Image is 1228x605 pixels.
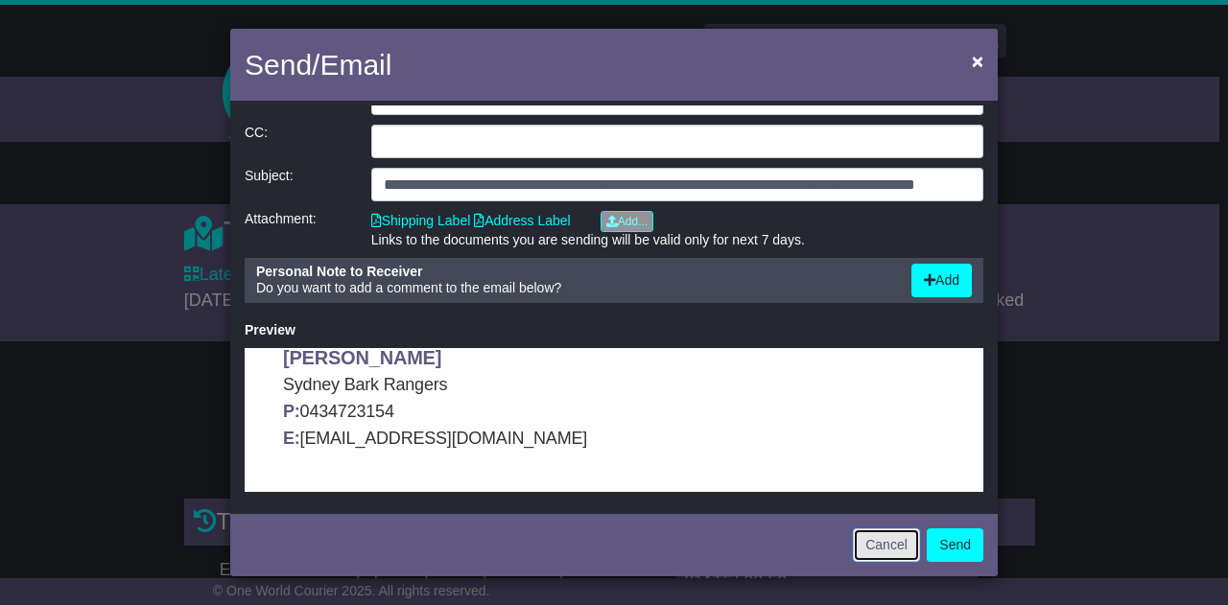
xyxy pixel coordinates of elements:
a: Shipping Label [371,213,471,228]
a: Add... [601,211,653,232]
div: Do you want to add a comment to the email below? [247,264,902,297]
button: Send [927,528,983,562]
button: Add [911,264,972,297]
div: Links to the documents you are sending will be valid only for next 7 days. [371,232,983,248]
span: × [972,50,983,72]
div: Attachment: [235,211,362,248]
div: Personal Note to Receiver [256,264,892,280]
div: CC: [235,125,362,158]
p: Sydney Bark Rangers [38,23,700,50]
h4: Send/Email [245,43,391,86]
button: Close [962,41,993,81]
p: [EMAIL_ADDRESS][DOMAIN_NAME] [38,77,700,104]
p: 0434723154 [38,50,700,77]
a: Address Label [474,213,571,228]
strong: P: [38,54,56,73]
div: Preview [245,322,983,338]
div: Subject: [235,168,362,201]
strong: E: [38,81,56,100]
button: Cancel [853,528,920,562]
